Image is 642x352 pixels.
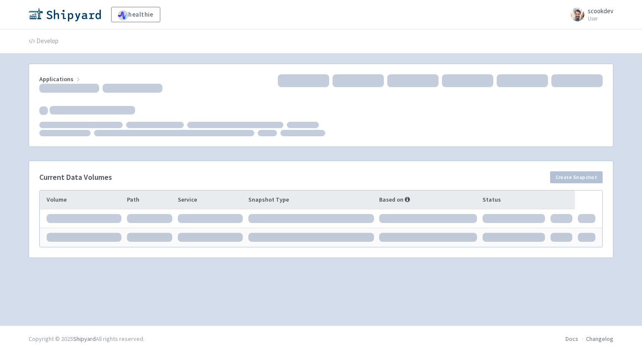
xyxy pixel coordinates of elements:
a: scookdev User [565,8,613,21]
th: Path [124,191,175,209]
th: Based on [377,191,480,209]
th: Snapshot Type [245,191,377,209]
th: Status [480,191,548,209]
img: Shipyard logo [29,8,101,21]
span: scookdev [588,7,613,15]
h4: Current Data Volumes [39,173,112,182]
a: Shipyard [73,335,96,343]
span: Applications [39,75,82,83]
th: Service [175,191,246,209]
a: Changelog [586,335,613,343]
a: Develop [29,29,59,53]
a: Docs [565,335,578,343]
div: Copyright © 2025 All rights reserved. [29,334,144,343]
small: User [588,16,613,21]
button: Create Snapshot [550,171,603,183]
a: healthie [111,7,160,22]
th: Volume [40,191,124,209]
